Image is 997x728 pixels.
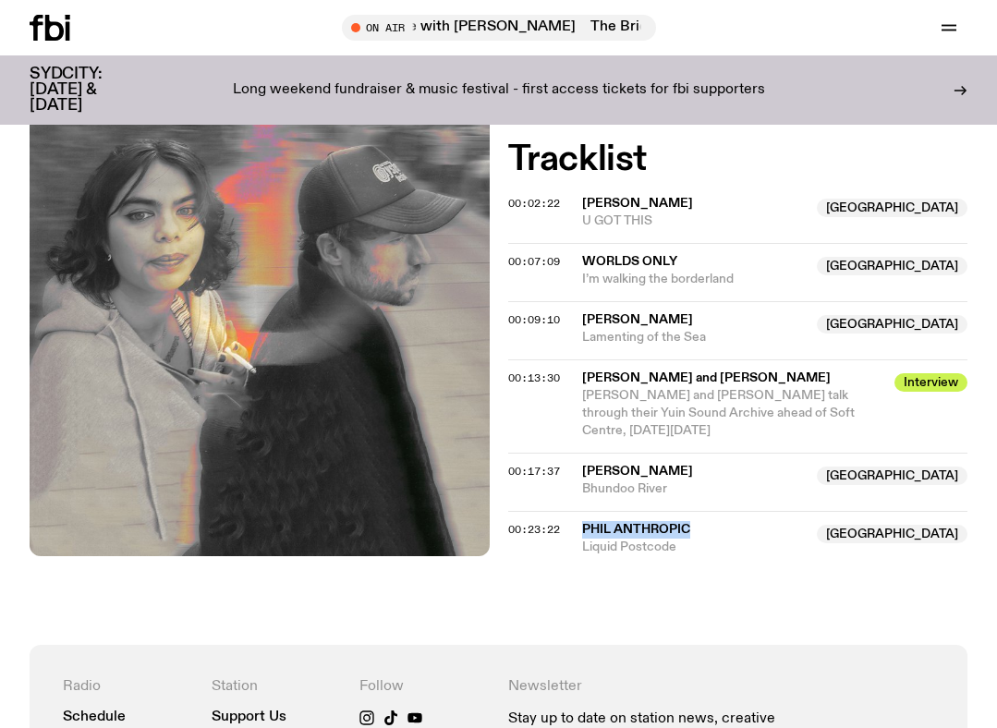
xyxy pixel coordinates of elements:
[582,197,693,210] span: [PERSON_NAME]
[508,464,560,479] span: 00:17:37
[817,199,967,217] span: [GEOGRAPHIC_DATA]
[212,678,342,696] h4: Station
[582,212,807,230] span: U GOT THIS
[233,82,765,99] p: Long weekend fundraiser & music festival - first access tickets for fbi supporters
[342,15,656,41] button: On AirThe Bridge with [PERSON_NAME]The Bridge with [PERSON_NAME]
[508,678,786,696] h4: Newsletter
[582,255,677,268] span: Worlds Only
[63,710,126,724] a: Schedule
[817,315,967,334] span: [GEOGRAPHIC_DATA]
[582,389,855,437] span: [PERSON_NAME] and [PERSON_NAME] talk through their Yuin Sound Archive ahead of Soft Centre, [DATE...
[582,271,807,288] span: I’m walking the borderland
[508,370,560,385] span: 00:13:30
[508,312,560,327] span: 00:09:10
[508,254,560,269] span: 00:07:09
[582,313,693,326] span: [PERSON_NAME]
[817,467,967,485] span: [GEOGRAPHIC_DATA]
[582,465,693,478] span: [PERSON_NAME]
[359,678,490,696] h4: Follow
[817,257,967,275] span: [GEOGRAPHIC_DATA]
[508,522,560,537] span: 00:23:22
[582,523,690,536] span: pHil antHropic
[894,373,967,392] span: Interview
[508,196,560,211] span: 00:02:22
[30,67,148,114] h3: SYDCITY: [DATE] & [DATE]
[582,480,807,498] span: Bhundoo River
[212,710,286,724] a: Support Us
[582,539,807,556] span: Liquid Postcode
[508,143,968,176] h2: Tracklist
[582,329,807,346] span: Lamenting of the Sea
[817,525,967,543] span: [GEOGRAPHIC_DATA]
[582,370,884,387] span: [PERSON_NAME] and [PERSON_NAME]
[63,678,193,696] h4: Radio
